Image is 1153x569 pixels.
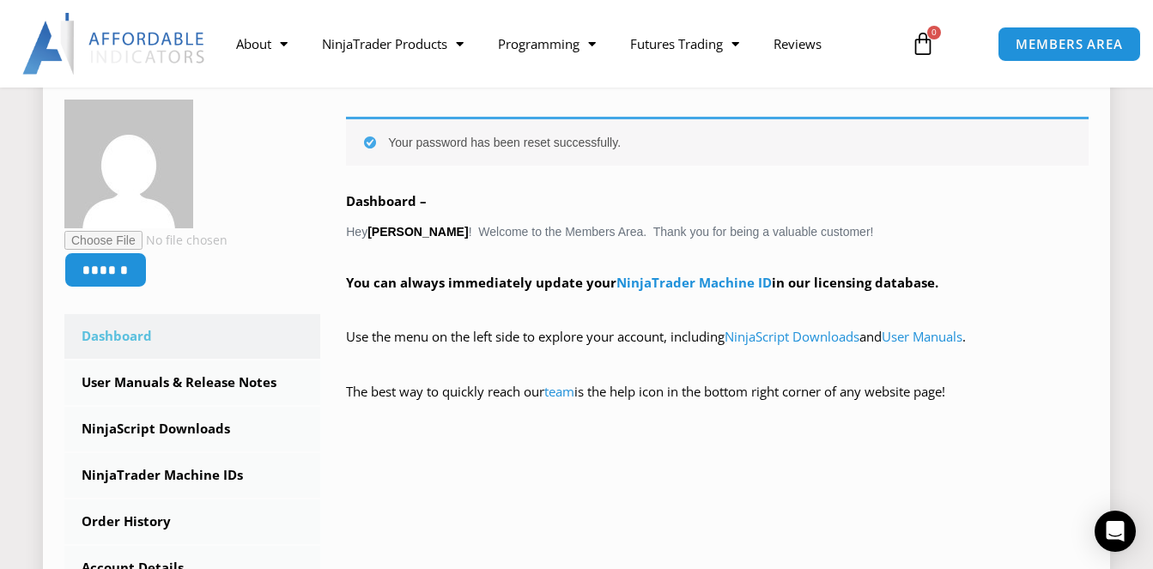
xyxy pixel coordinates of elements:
a: Order History [64,499,320,544]
div: Open Intercom Messenger [1095,511,1136,552]
a: Futures Trading [613,24,756,64]
nav: Menu [219,24,900,64]
a: team [544,383,574,400]
span: MEMBERS AREA [1016,38,1123,51]
div: Hey ! Welcome to the Members Area. Thank you for being a valuable customer! [346,117,1089,427]
img: 65cf64fe78410ebf07f99ba44885a7f34f1af08b45e4e27e44001a486f019d52 [64,100,193,228]
strong: [PERSON_NAME] [367,225,468,239]
p: Use the menu on the left side to explore your account, including and . [346,325,1089,373]
a: NinjaTrader Machine IDs [64,453,320,498]
a: MEMBERS AREA [998,27,1141,62]
div: Your password has been reset successfully. [346,117,1089,166]
a: About [219,24,305,64]
a: NinjaTrader Products [305,24,481,64]
img: LogoAI | Affordable Indicators – NinjaTrader [22,13,207,75]
a: 0 [885,19,961,69]
a: User Manuals & Release Notes [64,360,320,405]
a: Programming [481,24,613,64]
b: Dashboard – [346,192,427,209]
p: The best way to quickly reach our is the help icon in the bottom right corner of any website page! [346,380,1089,428]
a: Reviews [756,24,839,64]
a: NinjaScript Downloads [725,328,859,345]
a: Dashboard [64,314,320,359]
a: NinjaTrader Machine ID [616,274,772,291]
a: NinjaScript Downloads [64,407,320,451]
a: User Manuals [882,328,962,345]
strong: You can always immediately update your in our licensing database. [346,274,938,291]
span: 0 [927,26,941,39]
